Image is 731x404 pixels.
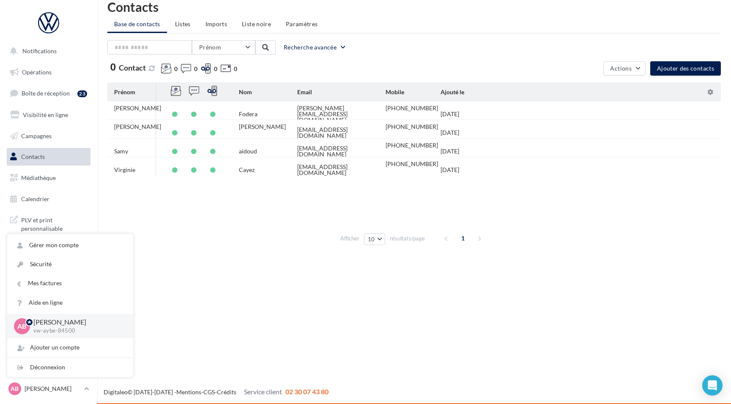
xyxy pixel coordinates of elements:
span: 0 [234,65,237,73]
a: Calendrier [5,190,92,208]
div: [EMAIL_ADDRESS][DOMAIN_NAME] [297,164,372,176]
p: vw-aybe-84500 [33,327,120,335]
span: Service client [244,388,282,396]
a: Sécurité [7,255,133,274]
a: Campagnes [5,127,92,145]
button: Prénom [192,40,255,55]
a: Mes factures [7,274,133,293]
span: Nom [239,88,252,96]
a: Boîte de réception23 [5,84,92,102]
a: PLV et print personnalisable [5,211,92,236]
span: Visibilité en ligne [23,111,68,118]
a: CGS [203,388,215,396]
div: [DATE] [441,130,459,136]
a: Opérations [5,63,92,81]
span: 10 [368,236,375,243]
button: Actions [603,61,646,76]
a: Crédits [217,388,236,396]
a: AB [PERSON_NAME] [7,381,90,397]
span: Paramètres [286,20,318,27]
span: 0 [110,63,116,72]
div: Open Intercom Messenger [702,375,723,396]
a: Médiathèque [5,169,92,187]
div: Virginie [114,167,135,173]
a: Gérer mon compte [7,236,133,255]
a: Campagnes DataOnDemand [5,239,92,264]
a: Digitaleo [104,388,128,396]
a: Contacts [5,148,92,166]
a: Mentions [176,388,201,396]
div: [PERSON_NAME] [114,124,161,130]
span: Calendrier [21,195,49,202]
div: Samy [114,148,128,154]
span: Contacts [21,153,45,160]
span: Mobile [386,88,404,96]
div: [PERSON_NAME][EMAIL_ADDRESS][DOMAIN_NAME] [297,105,372,123]
div: [PERSON_NAME] [239,124,286,130]
div: Déconnexion [7,358,133,377]
div: aidoud [239,148,257,154]
span: Prénom [199,44,221,51]
span: Imports [205,20,227,27]
button: Notifications [5,42,89,60]
div: Cayez [239,167,255,173]
p: [PERSON_NAME] [25,385,81,393]
div: [DATE] [441,167,459,173]
button: 10 [364,233,386,245]
div: [DATE] [441,148,459,154]
span: Notifications [22,47,57,55]
div: [DATE] [441,111,459,117]
span: Actions [611,65,632,72]
a: Aide en ligne [7,293,133,312]
div: Fodera [239,111,257,117]
span: Prénom [114,88,135,96]
a: Visibilité en ligne [5,106,92,124]
span: AB [18,321,27,331]
div: [PHONE_NUMBER] [386,161,438,167]
span: AB [11,385,19,393]
span: © [DATE]-[DATE] - - - [104,388,329,396]
span: 0 [174,65,178,73]
div: [EMAIL_ADDRESS][DOMAIN_NAME] [297,145,372,157]
span: résultats/page [390,235,425,243]
span: PLV et print personnalisable [21,214,87,232]
h1: Contacts [107,0,721,13]
span: Liste noire [242,20,271,27]
span: 02 30 07 43 80 [285,388,329,396]
span: 0 [194,65,197,73]
button: Ajouter des contacts [650,61,721,76]
div: [PHONE_NUMBER] [386,142,438,148]
span: Afficher [340,235,359,243]
span: Email [297,88,312,96]
span: Médiathèque [21,174,56,181]
span: Ajouté le [441,88,464,96]
div: [PERSON_NAME] [114,105,161,111]
span: 0 [214,65,217,73]
div: 23 [77,90,87,97]
span: Boîte de réception [22,90,70,97]
span: Contact [119,63,146,72]
span: 1 [456,232,470,245]
p: [PERSON_NAME] [33,317,120,327]
button: Recherche avancée [280,42,350,52]
div: [PHONE_NUMBER] [386,124,438,130]
span: Listes [175,20,191,27]
div: [EMAIL_ADDRESS][DOMAIN_NAME] [297,127,372,139]
span: Opérations [22,68,52,76]
div: [PHONE_NUMBER] [386,105,438,111]
div: Ajouter un compte [7,338,133,357]
span: Campagnes [21,132,52,139]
